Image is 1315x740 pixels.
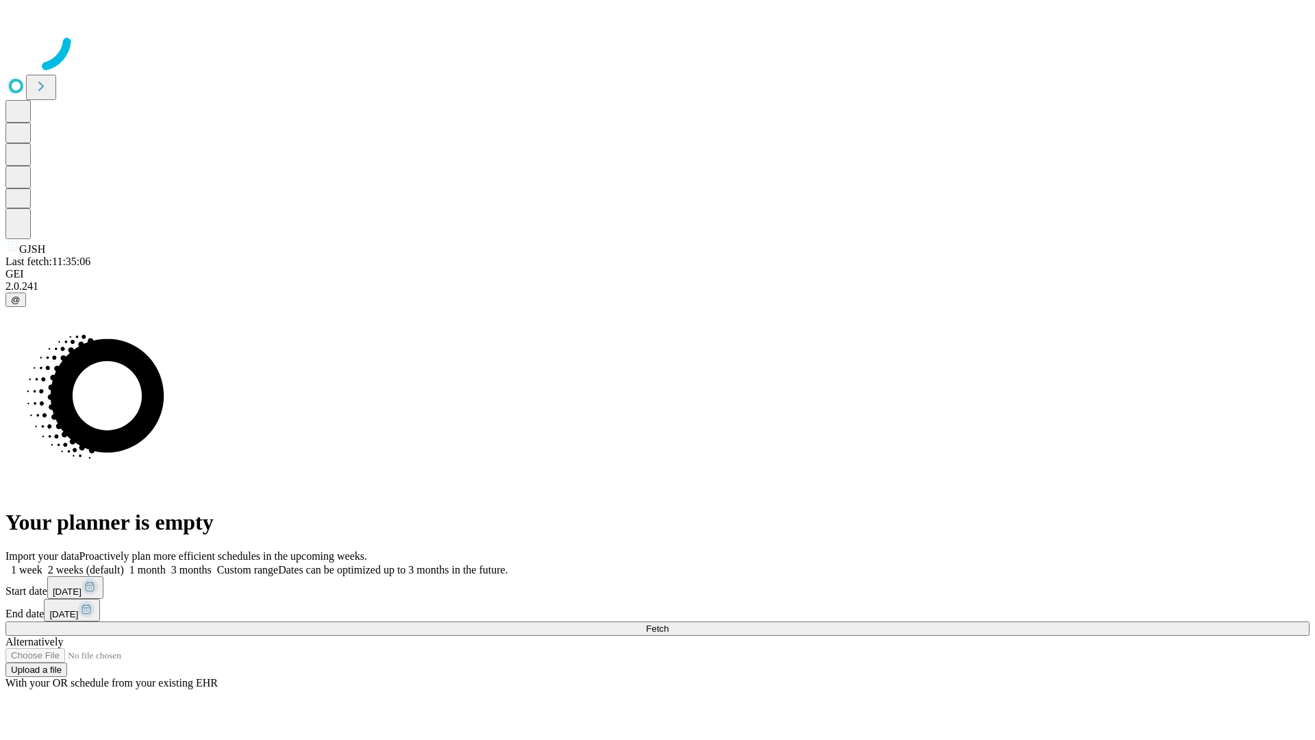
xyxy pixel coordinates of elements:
[49,609,78,619] span: [DATE]
[53,587,82,597] span: [DATE]
[5,293,26,307] button: @
[5,599,1310,621] div: End date
[79,550,367,562] span: Proactively plan more efficient schedules in the upcoming weeks.
[5,663,67,677] button: Upload a file
[171,564,212,576] span: 3 months
[5,268,1310,280] div: GEI
[11,295,21,305] span: @
[5,256,90,267] span: Last fetch: 11:35:06
[129,564,166,576] span: 1 month
[5,576,1310,599] div: Start date
[19,243,45,255] span: GJSH
[5,636,63,647] span: Alternatively
[278,564,508,576] span: Dates can be optimized up to 3 months in the future.
[11,564,42,576] span: 1 week
[48,564,124,576] span: 2 weeks (default)
[646,624,668,634] span: Fetch
[217,564,278,576] span: Custom range
[5,621,1310,636] button: Fetch
[44,599,100,621] button: [DATE]
[47,576,103,599] button: [DATE]
[5,550,79,562] span: Import your data
[5,280,1310,293] div: 2.0.241
[5,510,1310,535] h1: Your planner is empty
[5,677,218,689] span: With your OR schedule from your existing EHR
